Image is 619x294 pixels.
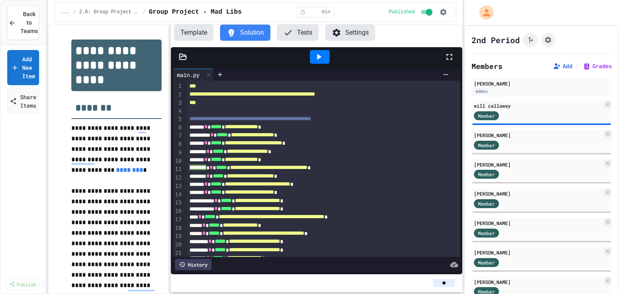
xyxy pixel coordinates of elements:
span: 2.8: Group Project - Mad Libs [79,9,139,15]
div: [PERSON_NAME] [474,219,602,227]
button: Solution [220,25,270,41]
iframe: To enrich screen reader interactions, please activate Accessibility in Grammarly extension settings [585,262,611,286]
button: Template [174,25,214,41]
span: Member [478,200,495,207]
div: 18 [173,224,183,233]
div: main.py [173,71,204,79]
div: 4 [173,107,183,115]
div: 2 [173,91,183,99]
button: Grades [583,62,612,70]
button: Back to Teams [7,6,39,40]
a: Delete [43,279,75,290]
span: Member [478,229,495,237]
div: 17 [173,216,183,224]
div: 19 [173,232,183,241]
div: [PERSON_NAME] [474,161,602,168]
a: Share Items [7,88,39,114]
span: Member [478,171,495,178]
div: will callaway [474,102,602,109]
div: 15 [173,199,183,207]
span: Member [478,142,495,149]
div: 6 [173,124,183,132]
span: / [143,9,145,15]
div: 10 [173,157,183,166]
span: min [322,9,330,15]
span: / [73,9,76,15]
div: 14 [173,191,183,199]
span: Member [478,112,495,119]
span: ... [61,9,70,15]
div: 20 [173,241,183,249]
div: Admin [474,88,489,95]
span: Group Project - Mad Libs [149,7,241,17]
div: [PERSON_NAME] [474,80,609,87]
div: 1 [173,82,183,91]
div: main.py [173,69,214,81]
div: 7 [173,132,183,140]
div: History [175,259,212,270]
div: [PERSON_NAME] [474,249,602,256]
h1: 2nd Period [472,34,520,46]
a: Publish [6,279,40,290]
div: 5 [173,115,183,124]
div: 16 [173,207,183,216]
button: Add [553,62,572,70]
button: Assignment Settings [541,33,555,47]
span: Published [389,9,415,15]
div: 9 [173,149,183,157]
div: 13 [173,182,183,191]
div: 11 [173,165,183,174]
span: Member [478,259,495,266]
button: Settings [325,25,375,41]
div: My Account [471,3,496,22]
div: [PERSON_NAME] [474,131,602,139]
div: [PERSON_NAME] [474,190,602,197]
span: | [575,61,580,71]
div: 12 [173,174,183,182]
div: 21 [173,249,183,258]
button: Tests [277,25,319,41]
div: 8 [173,140,183,149]
div: [PERSON_NAME] [474,278,602,286]
span: Back to Teams [21,10,38,35]
h2: Members [472,60,503,72]
div: 3 [173,99,183,108]
button: Click to see fork details [523,33,538,47]
a: Add New Item [7,50,39,85]
div: Content is published and visible to students [389,7,434,17]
